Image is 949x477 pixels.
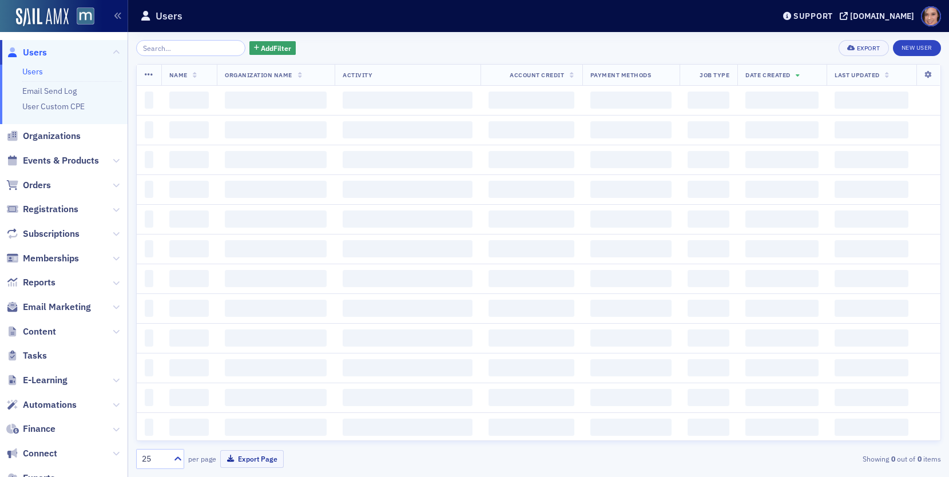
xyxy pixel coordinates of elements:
[688,270,729,287] span: ‌
[343,359,472,376] span: ‌
[745,210,819,228] span: ‌
[590,329,672,347] span: ‌
[745,71,790,79] span: Date Created
[590,240,672,257] span: ‌
[688,151,729,168] span: ‌
[169,181,209,198] span: ‌
[145,389,153,406] span: ‌
[835,151,908,168] span: ‌
[835,300,908,317] span: ‌
[745,329,819,347] span: ‌
[590,71,652,79] span: Payment Methods
[688,181,729,198] span: ‌
[225,300,327,317] span: ‌
[835,240,908,257] span: ‌
[169,92,209,109] span: ‌
[145,359,153,376] span: ‌
[343,240,472,257] span: ‌
[343,121,472,138] span: ‌
[745,359,819,376] span: ‌
[225,210,327,228] span: ‌
[688,240,729,257] span: ‌
[590,210,672,228] span: ‌
[688,300,729,317] span: ‌
[745,300,819,317] span: ‌
[145,181,153,198] span: ‌
[169,300,209,317] span: ‌
[145,329,153,347] span: ‌
[893,40,941,56] a: New User
[681,454,941,464] div: Showing out of items
[6,130,81,142] a: Organizations
[590,270,672,287] span: ‌
[343,389,472,406] span: ‌
[489,151,574,168] span: ‌
[489,210,574,228] span: ‌
[840,12,918,20] button: [DOMAIN_NAME]
[6,447,57,460] a: Connect
[850,11,914,21] div: [DOMAIN_NAME]
[6,46,47,59] a: Users
[489,181,574,198] span: ‌
[6,203,78,216] a: Registrations
[590,121,672,138] span: ‌
[745,92,819,109] span: ‌
[249,41,296,55] button: AddFilter
[23,228,80,240] span: Subscriptions
[915,454,923,464] strong: 0
[145,210,153,228] span: ‌
[6,423,55,435] a: Finance
[590,151,672,168] span: ‌
[590,92,672,109] span: ‌
[23,276,55,289] span: Reports
[835,329,908,347] span: ‌
[225,181,327,198] span: ‌
[835,71,879,79] span: Last Updated
[188,454,216,464] label: per page
[688,329,729,347] span: ‌
[745,121,819,138] span: ‌
[590,389,672,406] span: ‌
[6,301,91,313] a: Email Marketing
[169,329,209,347] span: ‌
[225,270,327,287] span: ‌
[745,181,819,198] span: ‌
[23,154,99,167] span: Events & Products
[6,276,55,289] a: Reports
[835,270,908,287] span: ‌
[343,71,372,79] span: Activity
[745,389,819,406] span: ‌
[22,86,77,96] a: Email Send Log
[23,179,51,192] span: Orders
[225,419,327,436] span: ‌
[77,7,94,25] img: SailAMX
[590,359,672,376] span: ‌
[169,71,188,79] span: Name
[23,301,91,313] span: Email Marketing
[489,300,574,317] span: ‌
[225,71,292,79] span: Organization Name
[688,389,729,406] span: ‌
[23,252,79,265] span: Memberships
[169,359,209,376] span: ‌
[23,325,56,338] span: Content
[145,270,153,287] span: ‌
[156,9,182,23] h1: Users
[6,349,47,362] a: Tasks
[835,181,908,198] span: ‌
[839,40,888,56] button: Export
[590,300,672,317] span: ‌
[343,270,472,287] span: ‌
[169,210,209,228] span: ‌
[688,210,729,228] span: ‌
[745,419,819,436] span: ‌
[835,359,908,376] span: ‌
[169,240,209,257] span: ‌
[23,423,55,435] span: Finance
[489,419,574,436] span: ‌
[69,7,94,27] a: View Homepage
[23,447,57,460] span: Connect
[16,8,69,26] img: SailAMX
[22,66,43,77] a: Users
[6,399,77,411] a: Automations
